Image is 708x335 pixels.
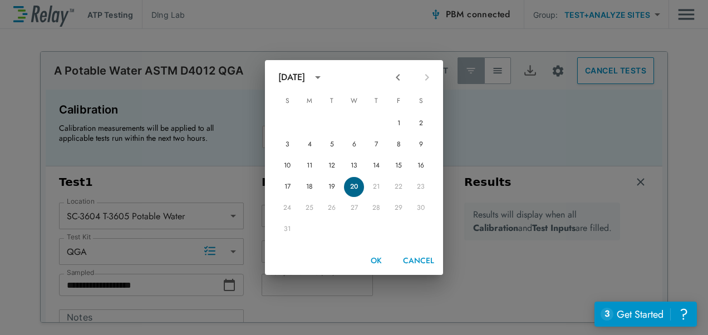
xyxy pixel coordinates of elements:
button: 4 [299,135,319,155]
iframe: Resource center [594,302,697,327]
button: 19 [322,177,342,197]
button: 13 [344,156,364,176]
button: 14 [366,156,386,176]
button: 18 [299,177,319,197]
button: 20 [344,177,364,197]
button: 9 [411,135,431,155]
button: 7 [366,135,386,155]
button: 12 [322,156,342,176]
button: 15 [389,156,409,176]
button: 6 [344,135,364,155]
span: Tuesday [322,90,342,112]
button: 17 [277,177,297,197]
button: 10 [277,156,297,176]
button: 1 [389,114,409,134]
span: Monday [299,90,319,112]
div: [DATE] [278,71,305,84]
span: Sunday [277,90,297,112]
button: 2 [411,114,431,134]
button: 11 [299,156,319,176]
span: Thursday [366,90,386,112]
button: 16 [411,156,431,176]
button: 8 [389,135,409,155]
button: 5 [322,135,342,155]
span: Saturday [411,90,431,112]
button: Cancel [399,250,439,271]
button: OK [358,250,394,271]
button: Previous month [389,68,407,87]
span: Wednesday [344,90,364,112]
button: 3 [277,135,297,155]
span: Friday [389,90,409,112]
button: calendar view is open, switch to year view [308,68,327,87]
